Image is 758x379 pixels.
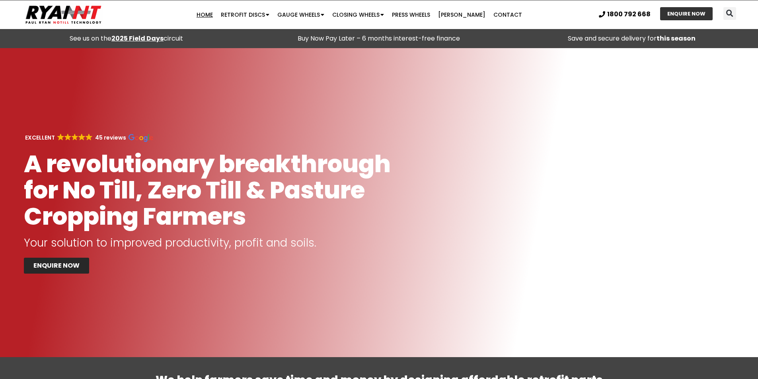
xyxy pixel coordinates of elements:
[434,7,489,23] a: [PERSON_NAME]
[25,134,55,142] strong: EXCELLENT
[489,7,526,23] a: Contact
[217,7,273,23] a: Retrofit Discs
[509,33,754,44] p: Save and secure delivery for
[4,33,249,44] div: See us on the circuit
[257,33,501,44] p: Buy Now Pay Later – 6 months interest-free finance
[64,134,71,140] img: Google
[72,134,78,140] img: Google
[24,2,103,27] img: Ryan NT logo
[111,34,164,43] a: 2025 Field Days
[24,258,89,274] a: ENQUIRE NOW
[273,7,328,23] a: Gauge Wheels
[24,235,316,251] span: Your solution to improved productivity, profit and soils.
[328,7,388,23] a: Closing Wheels
[193,7,217,23] a: Home
[723,7,736,20] div: Search
[147,7,571,23] nav: Menu
[129,134,153,142] img: Google
[24,151,415,229] h1: A revolutionary breakthrough for No Till, Zero Till & Pasture Cropping Farmers
[667,11,705,16] span: ENQUIRE NOW
[660,7,713,20] a: ENQUIRE NOW
[24,134,153,142] a: EXCELLENT GoogleGoogleGoogleGoogleGoogle 45 reviews Google
[388,7,434,23] a: Press Wheels
[57,134,64,140] img: Google
[599,11,651,17] a: 1800 792 668
[657,34,696,43] strong: this season
[607,11,651,17] span: 1800 792 668
[78,134,85,140] img: Google
[33,262,80,269] span: ENQUIRE NOW
[86,134,92,140] img: Google
[95,134,126,142] strong: 45 reviews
